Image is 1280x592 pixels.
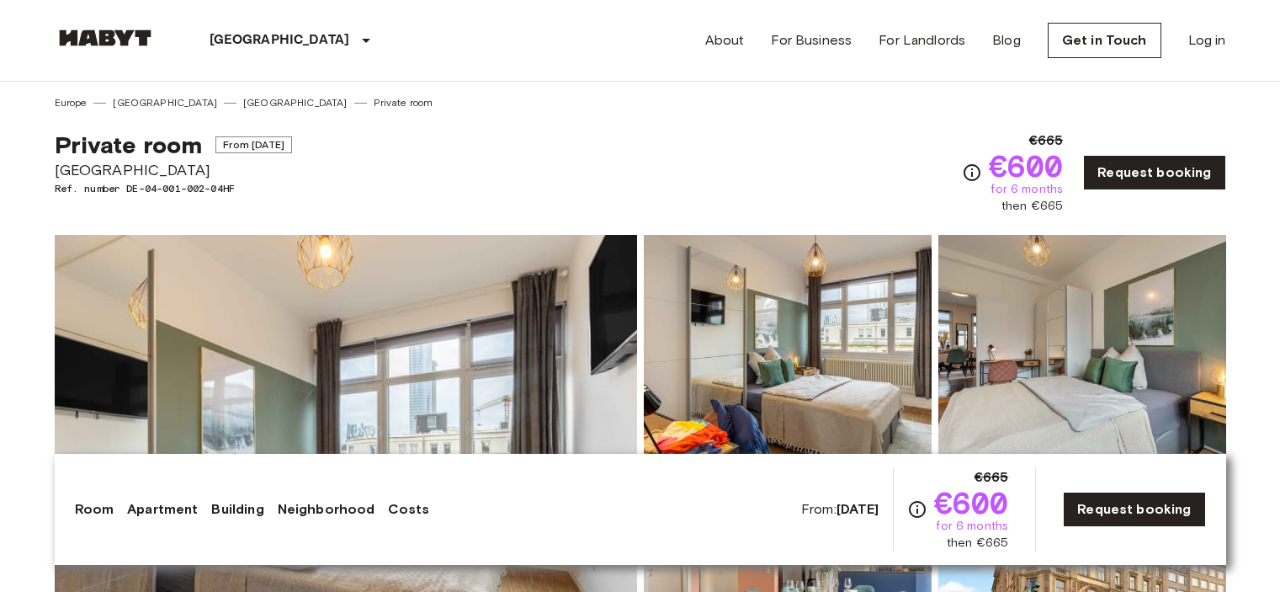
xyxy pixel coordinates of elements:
[879,30,965,51] a: For Landlords
[211,499,263,520] a: Building
[243,95,348,110] a: [GEOGRAPHIC_DATA]
[55,95,88,110] a: Europe
[55,29,156,46] img: Habyt
[55,181,292,196] span: Ref. number DE-04-001-002-04HF
[1001,198,1063,215] span: then €665
[1083,155,1225,190] a: Request booking
[907,499,927,520] svg: Check cost overview for full price breakdown. Please note that discounts apply to new joiners onl...
[113,95,217,110] a: [GEOGRAPHIC_DATA]
[991,181,1063,198] span: for 6 months
[989,151,1064,181] span: €600
[55,159,292,181] span: [GEOGRAPHIC_DATA]
[771,30,852,51] a: For Business
[992,30,1021,51] a: Blog
[1063,492,1205,527] a: Request booking
[75,499,114,520] a: Room
[705,30,745,51] a: About
[934,488,1009,518] span: €600
[938,235,1226,456] img: Picture of unit DE-04-001-002-04HF
[215,136,292,153] span: From [DATE]
[127,499,198,520] a: Apartment
[801,500,879,519] span: From:
[837,501,879,517] b: [DATE]
[975,467,1009,488] span: €665
[947,535,1008,552] span: then €665
[936,518,1008,535] span: for 6 months
[388,499,429,520] a: Costs
[644,235,932,456] img: Picture of unit DE-04-001-002-04HF
[374,95,433,110] a: Private room
[1029,131,1064,151] span: €665
[1048,23,1161,58] a: Get in Touch
[278,499,375,520] a: Neighborhood
[210,30,350,51] p: [GEOGRAPHIC_DATA]
[55,131,203,159] span: Private room
[1188,30,1226,51] a: Log in
[962,163,982,183] svg: Check cost overview for full price breakdown. Please note that discounts apply to new joiners onl...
